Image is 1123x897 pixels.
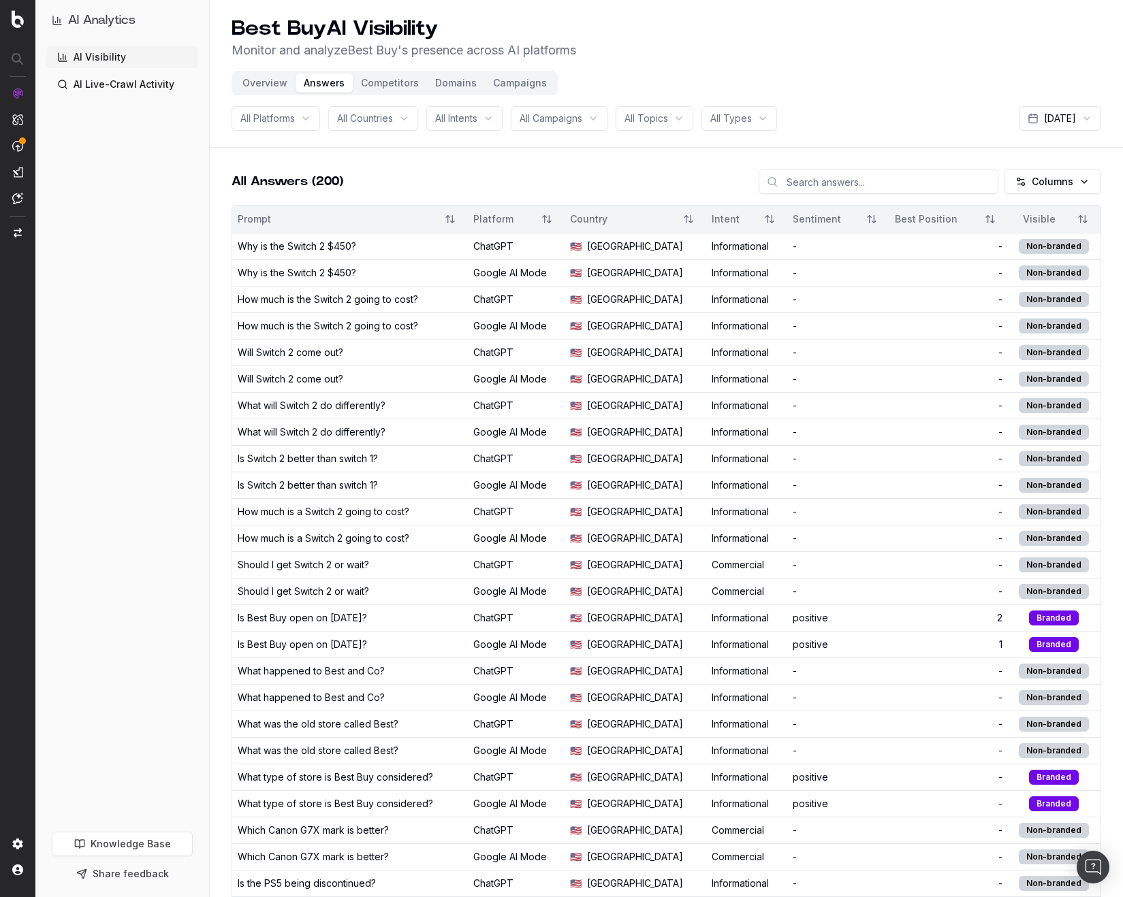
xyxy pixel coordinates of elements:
[793,585,884,598] div: -
[587,797,683,811] span: [GEOGRAPHIC_DATA]
[895,823,1002,837] div: -
[895,717,1002,731] div: -
[238,372,343,386] div: Will Switch 2 come out?
[570,532,582,545] span: 🇺🇸
[570,797,582,811] span: 🇺🇸
[337,112,393,125] span: All Countries
[46,74,198,95] a: AI Live-Crawl Activity
[712,532,782,545] div: Informational
[895,505,1002,519] div: -
[238,266,356,280] div: Why is the Switch 2 $450?
[712,797,782,811] div: Informational
[1019,849,1089,864] div: Non-branded
[473,212,529,226] div: Platform
[570,399,582,412] span: 🇺🇸
[473,399,559,412] div: ChatGPT
[712,425,782,439] div: Informational
[587,505,683,519] span: [GEOGRAPHIC_DATA]
[52,11,193,30] button: AI Analytics
[238,717,398,731] div: What was the old store called Best?
[587,532,683,545] span: [GEOGRAPHIC_DATA]
[1019,451,1089,466] div: Non-branded
[570,319,582,333] span: 🇺🇸
[712,558,782,572] div: Commercial
[859,207,884,231] button: Sort
[793,478,884,492] div: -
[232,172,343,191] h2: All Answers (200)
[238,425,385,439] div: What will Switch 2 do differently?
[238,744,398,757] div: What was the old store called Best?
[570,478,582,492] span: 🇺🇸
[895,212,972,226] div: Best Position
[712,691,782,704] div: Informational
[473,266,559,280] div: Google AI Mode
[1019,319,1089,333] div: Non-branded
[895,478,1002,492] div: -
[52,832,193,856] a: Knowledge Base
[238,293,418,306] div: How much is the Switch 2 going to cost?
[587,717,683,731] span: [GEOGRAPHIC_DATA]
[793,877,884,890] div: -
[238,638,367,651] div: Is Best Buy open on [DATE]?
[485,74,555,93] button: Campaigns
[1019,425,1089,440] div: Non-branded
[1071,207,1095,231] button: Sort
[473,611,559,625] div: ChatGPT
[570,717,582,731] span: 🇺🇸
[570,293,582,306] span: 🇺🇸
[793,797,884,811] div: positive
[427,74,485,93] button: Domains
[793,319,884,333] div: -
[895,293,1002,306] div: -
[438,207,462,231] button: Sort
[238,505,409,519] div: How much is a Switch 2 going to cost?
[895,319,1002,333] div: -
[1019,823,1089,838] div: Non-branded
[570,452,582,466] span: 🇺🇸
[712,611,782,625] div: Informational
[1019,292,1089,307] div: Non-branded
[793,638,884,651] div: positive
[793,293,884,306] div: -
[587,399,683,412] span: [GEOGRAPHIC_DATA]
[712,664,782,678] div: Informational
[1013,212,1065,226] div: Visible
[473,372,559,386] div: Google AI Mode
[587,425,683,439] span: [GEOGRAPHIC_DATA]
[587,478,683,492] span: [GEOGRAPHIC_DATA]
[895,372,1002,386] div: -
[473,585,559,598] div: Google AI Mode
[1019,504,1089,519] div: Non-branded
[1077,851,1109,883] div: Open Intercom Messenger
[712,770,782,784] div: Informational
[895,638,1002,651] div: 1
[587,319,683,333] span: [GEOGRAPHIC_DATA]
[12,193,23,204] img: Assist
[895,691,1002,704] div: -
[12,114,23,125] img: Intelligence
[793,266,884,280] div: -
[570,585,582,598] span: 🇺🇸
[793,240,884,253] div: -
[895,240,1002,253] div: -
[1019,239,1089,254] div: Non-branded
[793,452,884,466] div: -
[978,207,1002,231] button: Sort
[895,744,1002,757] div: -
[712,585,782,598] div: Commercial
[624,112,668,125] span: All Topics
[473,293,559,306] div: ChatGPT
[570,611,582,625] span: 🇺🇸
[232,41,576,60] p: Monitor and analyze Best Buy 's presence across AI platforms
[712,850,782,864] div: Commercial
[473,823,559,837] div: ChatGPT
[793,717,884,731] div: -
[895,797,1002,811] div: -
[238,399,385,412] div: What will Switch 2 do differently?
[587,611,683,625] span: [GEOGRAPHIC_DATA]
[570,691,582,704] span: 🇺🇸
[435,112,477,125] span: All Intents
[238,664,385,678] div: What happened to Best and Co?
[570,346,582,359] span: 🇺🇸
[238,823,389,837] div: Which Canon G7X mark is better?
